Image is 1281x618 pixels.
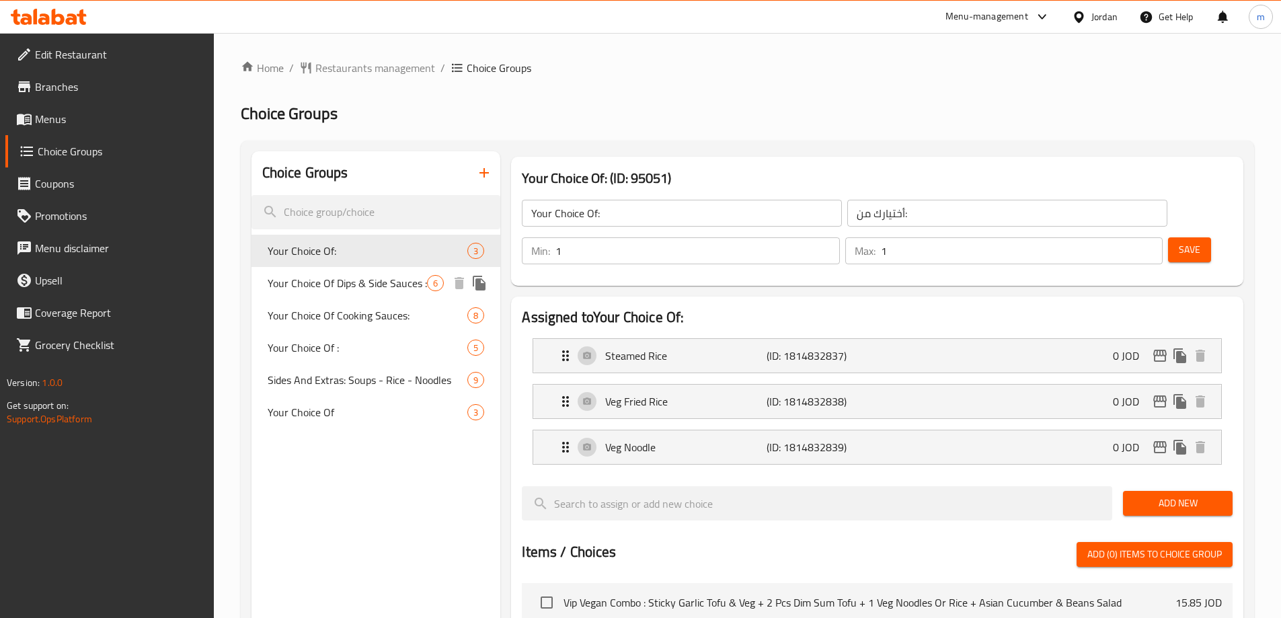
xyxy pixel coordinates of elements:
[299,60,435,76] a: Restaurants management
[531,243,550,259] p: Min:
[1190,391,1210,412] button: delete
[35,111,203,127] span: Menus
[522,333,1233,379] li: Expand
[767,348,874,364] p: (ID: 1814832837)
[35,176,203,192] span: Coupons
[268,275,428,291] span: Your Choice Of Dips & Side Sauces :
[468,374,483,387] span: 9
[251,364,501,396] div: Sides And Extras: Soups - Rice - Noodles9
[268,404,468,420] span: Your Choice Of
[1077,542,1233,567] button: Add (0) items to choice group
[35,337,203,353] span: Grocery Checklist
[1168,237,1211,262] button: Save
[241,98,338,128] span: Choice Groups
[1087,546,1222,563] span: Add (0) items to choice group
[5,71,214,103] a: Branches
[5,135,214,167] a: Choice Groups
[945,9,1028,25] div: Menu-management
[5,329,214,361] a: Grocery Checklist
[427,275,444,291] div: Choices
[1170,391,1190,412] button: duplicate
[268,243,468,259] span: Your Choice Of:
[241,60,284,76] a: Home
[605,393,766,410] p: Veg Fried Rice
[1175,594,1222,611] p: 15.85 JOD
[468,309,483,322] span: 8
[289,60,294,76] li: /
[428,277,443,290] span: 6
[38,143,203,159] span: Choice Groups
[467,243,484,259] div: Choices
[35,240,203,256] span: Menu disclaimer
[251,299,501,332] div: Your Choice Of Cooking Sauces:8
[42,374,63,391] span: 1.0.0
[855,243,876,259] p: Max:
[767,439,874,455] p: (ID: 1814832839)
[1091,9,1118,24] div: Jordan
[1150,346,1170,366] button: edit
[5,297,214,329] a: Coverage Report
[7,410,92,428] a: Support.OpsPlatform
[241,60,1254,76] nav: breadcrumb
[1150,437,1170,457] button: edit
[522,486,1112,520] input: search
[268,372,468,388] span: Sides And Extras: Soups - Rice - Noodles
[1170,346,1190,366] button: duplicate
[467,372,484,388] div: Choices
[440,60,445,76] li: /
[315,60,435,76] span: Restaurants management
[469,273,490,293] button: duplicate
[522,379,1233,424] li: Expand
[35,305,203,321] span: Coverage Report
[7,397,69,414] span: Get support on:
[467,307,484,323] div: Choices
[467,340,484,356] div: Choices
[5,167,214,200] a: Coupons
[522,307,1233,327] h2: Assigned to Your Choice Of:
[1113,439,1150,455] p: 0 JOD
[533,430,1221,464] div: Expand
[1123,491,1233,516] button: Add New
[251,235,501,267] div: Your Choice Of:3
[251,332,501,364] div: Your Choice Of :5
[5,232,214,264] a: Menu disclaimer
[1257,9,1265,24] span: m
[564,594,1175,611] span: Vip Vegan Combo : Sticky Garlic Tofu & Veg + 2 Pcs Dim Sum Tofu + 1 Veg Noodles Or Rice + Asian C...
[605,439,766,455] p: Veg Noodle
[1170,437,1190,457] button: duplicate
[1190,437,1210,457] button: delete
[1113,348,1150,364] p: 0 JOD
[767,393,874,410] p: (ID: 1814832838)
[522,542,616,562] h2: Items / Choices
[468,342,483,354] span: 5
[522,167,1233,189] h3: Your Choice Of: (ID: 95051)
[533,385,1221,418] div: Expand
[533,339,1221,373] div: Expand
[268,307,468,323] span: Your Choice Of Cooking Sauces:
[605,348,766,364] p: Steamed Rice
[1134,495,1222,512] span: Add New
[5,264,214,297] a: Upsell
[468,245,483,258] span: 3
[251,396,501,428] div: Your Choice Of3
[7,374,40,391] span: Version:
[5,103,214,135] a: Menus
[1190,346,1210,366] button: delete
[35,208,203,224] span: Promotions
[251,195,501,229] input: search
[1150,391,1170,412] button: edit
[251,267,501,299] div: Your Choice Of Dips & Side Sauces :6deleteduplicate
[522,424,1233,470] li: Expand
[5,38,214,71] a: Edit Restaurant
[468,406,483,419] span: 3
[35,46,203,63] span: Edit Restaurant
[35,272,203,288] span: Upsell
[5,200,214,232] a: Promotions
[467,60,531,76] span: Choice Groups
[268,340,468,356] span: Your Choice Of :
[262,163,348,183] h2: Choice Groups
[35,79,203,95] span: Branches
[1179,241,1200,258] span: Save
[533,588,561,617] span: Select choice
[467,404,484,420] div: Choices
